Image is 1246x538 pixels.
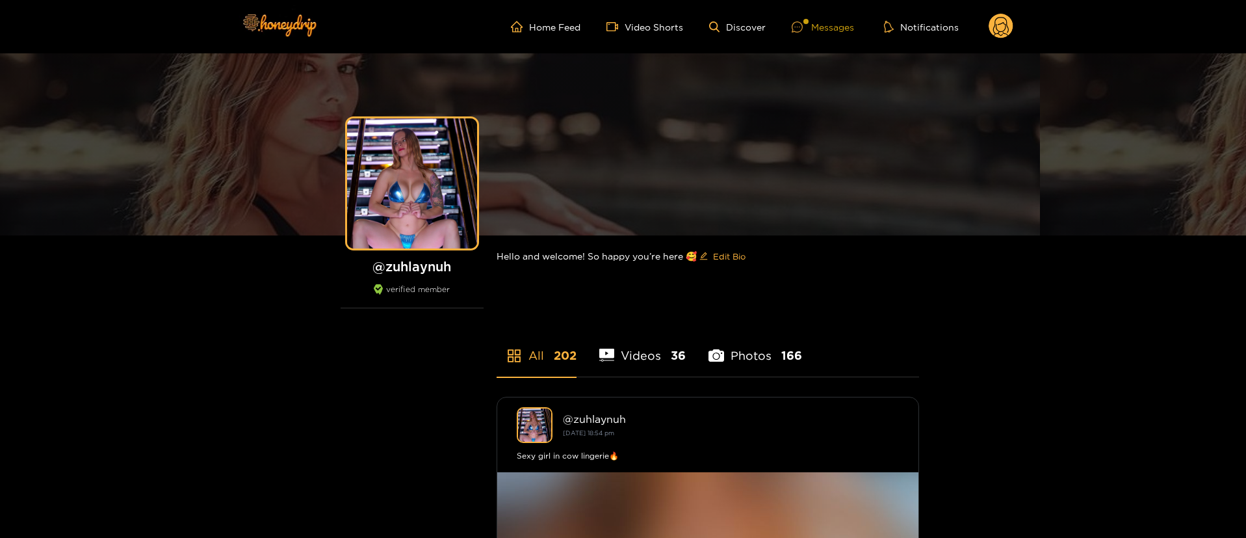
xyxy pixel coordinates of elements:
span: video-camera [606,21,625,33]
a: Video Shorts [606,21,683,33]
h1: @ zuhlaynuh [341,258,484,275]
button: Notifications [880,20,963,33]
div: Messages [792,20,854,34]
li: Videos [599,318,686,377]
li: All [497,318,577,377]
span: Edit Bio [713,250,746,263]
span: edit [699,252,708,262]
div: Sexy girl in cow lingerie🔥 [517,450,899,463]
button: editEdit Bio [697,246,748,267]
div: Hello and welcome! So happy you’re here 🥰 [497,235,919,277]
a: Discover [709,21,766,33]
span: appstore [506,348,522,364]
span: 166 [781,347,802,364]
small: [DATE] 18:54 pm [563,429,614,437]
a: Home Feed [511,21,580,33]
span: 36 [671,347,686,364]
div: @ zuhlaynuh [563,413,899,425]
img: zuhlaynuh [517,407,552,443]
span: home [511,21,529,33]
div: verified member [341,284,484,308]
li: Photos [708,318,802,377]
span: 202 [554,347,577,364]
